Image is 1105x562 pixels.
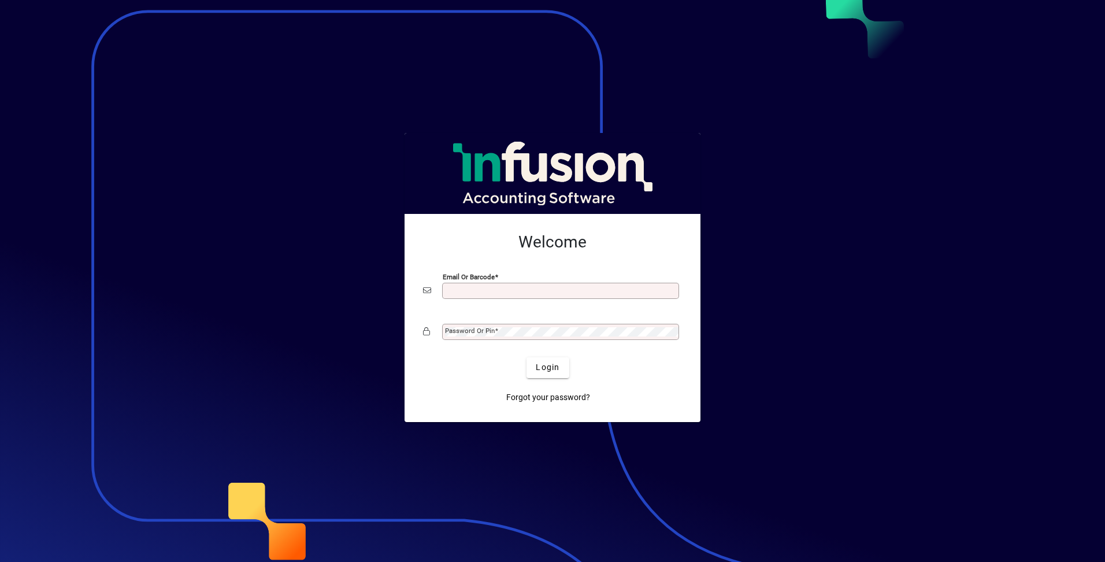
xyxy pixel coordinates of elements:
button: Login [526,357,569,378]
h2: Welcome [423,232,682,252]
mat-label: Email or Barcode [443,272,495,280]
a: Forgot your password? [502,387,595,408]
span: Login [536,361,559,374]
span: Forgot your password? [506,391,590,404]
mat-label: Password or Pin [445,327,495,335]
